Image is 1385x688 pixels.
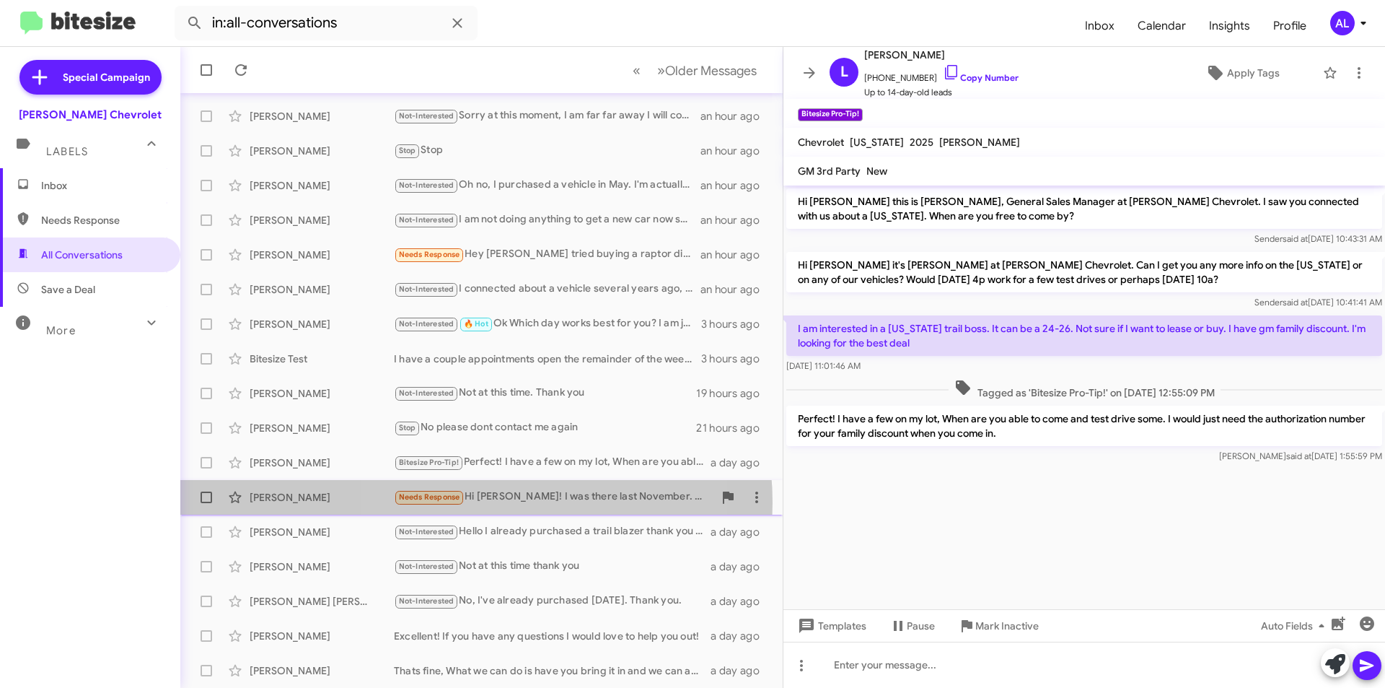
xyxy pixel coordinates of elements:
div: [PERSON_NAME] Chevrolet [19,108,162,122]
div: Sorry at this moment, I am far far away I will contact you when I be back [394,108,700,124]
div: an hour ago [700,144,771,158]
span: Needs Response [41,213,164,227]
div: [PERSON_NAME] [250,109,394,123]
span: Templates [795,613,866,639]
span: Bitesize Pro-Tip! [399,458,459,467]
span: Older Messages [665,63,757,79]
span: [DATE] 11:01:46 AM [786,360,861,371]
div: Thats fine, What we can do is have you bring it in and we can appraise it for you. While you are ... [394,663,711,678]
span: Not-Interested [399,215,454,225]
div: I am not doing anything to get a new car now sorry have a great day [394,212,700,228]
button: Templates [783,613,878,639]
div: an hour ago [700,109,771,123]
button: Mark Inactive [946,613,1050,639]
span: Save a Deal [41,282,95,297]
div: a day ago [711,559,771,574]
div: [PERSON_NAME] [250,663,394,678]
div: I connected about a vehicle several years ago, not recently [394,281,700,297]
div: [PERSON_NAME] [250,386,394,401]
div: Excellent! If you have any questions I would love to help you out! [394,629,711,643]
div: 19 hours ago [696,386,771,401]
button: Pause [878,613,946,639]
div: an hour ago [700,178,771,193]
div: Hello I already purchased a trail blazer thank you for keeping in touch [394,523,711,540]
button: Auto Fields [1249,613,1342,639]
div: [PERSON_NAME] [250,559,394,574]
small: Bitesize Pro-Tip! [798,108,863,121]
span: All Conversations [41,248,123,262]
span: New [866,165,887,178]
span: L [840,61,848,84]
div: an hour ago [700,213,771,227]
div: a day ago [711,663,771,678]
div: Not at this time. Thank you [394,385,696,401]
div: Ok Which day works best for you? I am just not here on Tuesdays [394,315,701,332]
div: a day ago [711,629,771,643]
span: Not-Interested [399,284,454,294]
button: Previous [624,56,649,85]
div: [PERSON_NAME] [PERSON_NAME] [250,594,394,609]
div: [PERSON_NAME] [250,456,394,470]
div: Perfect! I have a few on my lot, When are you able to come and test drive some. I would just need... [394,454,711,471]
div: [PERSON_NAME] [250,248,394,262]
div: [PERSON_NAME] [250,629,394,643]
div: No please dont contact me again [394,419,696,436]
button: Apply Tags [1168,60,1316,86]
div: [PERSON_NAME] [250,178,394,193]
span: Inbox [41,178,164,193]
span: Up to 14-day-old leads [864,85,1019,100]
span: Not-Interested [399,111,454,121]
span: Not-Interested [399,527,454,536]
div: [PERSON_NAME] [250,421,394,435]
div: Not at this time thank you [394,558,711,575]
div: Hey [PERSON_NAME] tried buying a raptor didn't workout quality auto mall gave me the price I wanted [394,246,700,263]
div: [PERSON_NAME] [250,525,394,539]
span: said at [1283,297,1308,308]
span: said at [1286,450,1311,461]
span: Not-Interested [399,562,454,571]
span: Needs Response [399,492,460,502]
div: I have a couple appointments open the remainder of the week, Which day works for you? [394,352,701,366]
span: Not-Interested [399,388,454,398]
div: [PERSON_NAME] [250,144,394,158]
div: Stop [394,142,700,159]
span: [PERSON_NAME] [864,46,1019,64]
span: Mark Inactive [975,613,1039,639]
p: Perfect! I have a few on my lot, When are you able to come and test drive some. I would just need... [786,406,1382,446]
div: Oh no, I purchased a vehicle in May. I'm actually good to go. I'm not sure what you received, but... [394,177,700,193]
div: a day ago [711,525,771,539]
span: [PHONE_NUMBER] [864,64,1019,85]
span: GM 3rd Party [798,165,861,178]
div: a day ago [711,594,771,609]
input: Search [175,6,478,40]
a: Inbox [1073,5,1126,47]
span: Special Campaign [63,70,150,84]
p: I am interested in a [US_STATE] trail boss. It can be a 24-26. Not sure if I want to lease or buy... [786,315,1382,356]
span: [PERSON_NAME] [DATE] 1:55:59 PM [1219,450,1382,461]
span: Stop [399,423,416,432]
p: Hi [PERSON_NAME] this is [PERSON_NAME], General Sales Manager at [PERSON_NAME] Chevrolet. I saw y... [786,188,1382,229]
a: Profile [1262,5,1318,47]
a: Calendar [1126,5,1197,47]
span: [PERSON_NAME] [939,136,1020,149]
div: 3 hours ago [701,317,771,331]
span: Not-Interested [399,180,454,190]
span: 🔥 Hot [464,319,488,328]
span: Apply Tags [1227,60,1280,86]
span: More [46,324,76,337]
button: Next [648,56,765,85]
a: Insights [1197,5,1262,47]
span: Sender [DATE] 10:43:31 AM [1254,233,1382,244]
div: an hour ago [700,282,771,297]
div: [PERSON_NAME] [250,282,394,297]
span: said at [1283,233,1308,244]
div: a day ago [711,456,771,470]
a: Special Campaign [19,60,162,95]
div: [PERSON_NAME] [250,213,394,227]
span: Not-Interested [399,319,454,328]
div: 3 hours ago [701,352,771,366]
span: Auto Fields [1261,613,1330,639]
span: 2025 [910,136,933,149]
